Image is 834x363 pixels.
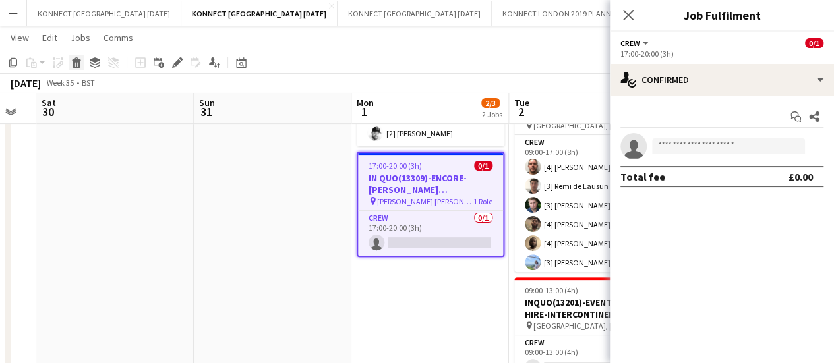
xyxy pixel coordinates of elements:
[473,196,492,206] span: 1 Role
[620,38,640,48] span: Crew
[620,38,651,48] button: Crew
[181,1,338,26] button: KONNECT [GEOGRAPHIC_DATA] [DATE]
[104,32,133,43] span: Comms
[789,170,813,183] div: £0.00
[533,121,629,130] span: [GEOGRAPHIC_DATA], [STREET_ADDRESS]
[492,1,630,26] button: KONNECT LONDON 2019 PLANNER
[377,196,473,206] span: [PERSON_NAME] [PERSON_NAME] London [STREET_ADDRESS]
[98,29,138,46] a: Comms
[482,109,502,119] div: 2 Jobs
[355,104,374,119] span: 1
[805,38,823,48] span: 0/1
[474,161,492,171] span: 0/1
[525,285,578,295] span: 09:00-13:00 (4h)
[37,29,63,46] a: Edit
[357,97,374,109] span: Mon
[338,1,492,26] button: KONNECT [GEOGRAPHIC_DATA] [DATE]
[44,78,76,88] span: Week 35
[514,77,662,272] app-job-card: 09:00-17:00 (8h)7/7INQUO(13201)-EVENT PROP HIRE-INTERCONTINENTAL O2 [GEOGRAPHIC_DATA], [STREET_AD...
[27,1,181,26] button: KONNECT [GEOGRAPHIC_DATA] [DATE]
[514,97,529,109] span: Tue
[358,172,503,196] h3: IN QUO(13309)-ENCORE-[PERSON_NAME] [PERSON_NAME]
[512,104,529,119] span: 2
[197,104,215,119] span: 31
[11,76,41,90] div: [DATE]
[514,296,662,320] h3: INQUO(13201)-EVENT PROP HIRE-INTERCONTINENTAL O2
[357,152,504,257] app-job-card: 17:00-20:00 (3h)0/1IN QUO(13309)-ENCORE-[PERSON_NAME] [PERSON_NAME] [PERSON_NAME] [PERSON_NAME] L...
[65,29,96,46] a: Jobs
[514,135,662,275] app-card-role: Crew6/609:00-17:00 (8h)[4] [PERSON_NAME][3] Remi de Lausun[3] [PERSON_NAME][4] [PERSON_NAME][4] [...
[11,32,29,43] span: View
[610,7,834,24] h3: Job Fulfilment
[533,321,632,331] span: [GEOGRAPHIC_DATA], [STREET_ADDRESS]
[620,170,665,183] div: Total fee
[82,78,95,88] div: BST
[5,29,34,46] a: View
[71,32,90,43] span: Jobs
[199,97,215,109] span: Sun
[40,104,56,119] span: 30
[358,211,503,256] app-card-role: Crew0/117:00-20:00 (3h)
[42,97,56,109] span: Sat
[481,98,500,108] span: 2/3
[610,64,834,96] div: Confirmed
[620,49,823,59] div: 17:00-20:00 (3h)
[42,32,57,43] span: Edit
[369,161,422,171] span: 17:00-20:00 (3h)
